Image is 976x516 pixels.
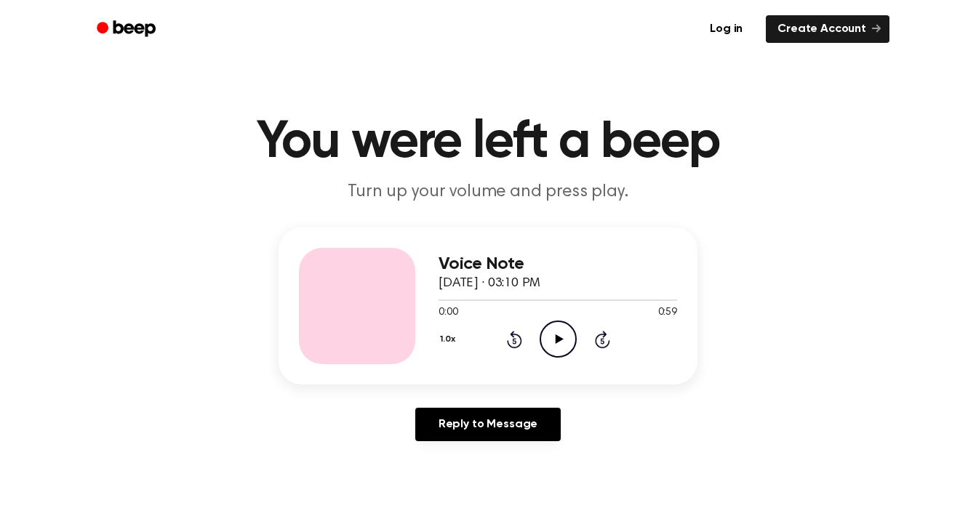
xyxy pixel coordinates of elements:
span: [DATE] · 03:10 PM [439,277,540,290]
a: Create Account [766,15,889,43]
h3: Voice Note [439,254,677,274]
h1: You were left a beep [116,116,860,169]
a: Reply to Message [415,408,561,441]
span: 0:00 [439,305,457,321]
button: 1.0x [439,327,460,352]
a: Beep [87,15,169,44]
p: Turn up your volume and press play. [209,180,767,204]
span: 0:59 [658,305,677,321]
a: Log in [695,12,757,46]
